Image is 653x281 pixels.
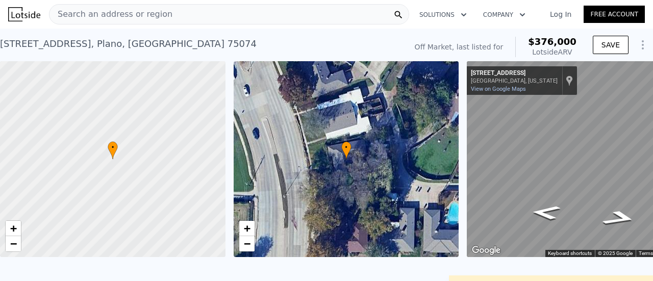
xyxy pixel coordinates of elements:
[243,222,250,235] span: +
[415,42,504,52] div: Off Market, last listed for
[8,7,40,21] img: Lotside
[469,244,503,257] a: Open this area in Google Maps (opens a new window)
[471,69,558,78] div: [STREET_ADDRESS]
[49,8,172,20] span: Search an address or region
[528,36,576,47] span: $376,000
[593,36,629,54] button: SAVE
[6,236,21,251] a: Zoom out
[341,141,351,159] div: •
[108,141,118,159] div: •
[566,75,573,86] a: Show location on map
[6,221,21,236] a: Zoom in
[471,86,526,92] a: View on Google Maps
[108,143,118,152] span: •
[528,47,576,57] div: Lotside ARV
[633,35,653,55] button: Show Options
[519,202,573,223] path: Go North, Jupiter Rd
[548,250,592,257] button: Keyboard shortcuts
[598,250,633,256] span: © 2025 Google
[10,237,17,250] span: −
[239,221,255,236] a: Zoom in
[239,236,255,251] a: Zoom out
[10,222,17,235] span: +
[411,6,475,24] button: Solutions
[639,250,653,256] a: Terms (opens in new tab)
[584,6,645,23] a: Free Account
[588,207,651,229] path: Go South, Jupiter Rd
[475,6,534,24] button: Company
[471,78,558,84] div: [GEOGRAPHIC_DATA], [US_STATE]
[469,244,503,257] img: Google
[538,9,584,19] a: Log In
[243,237,250,250] span: −
[341,143,351,152] span: •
